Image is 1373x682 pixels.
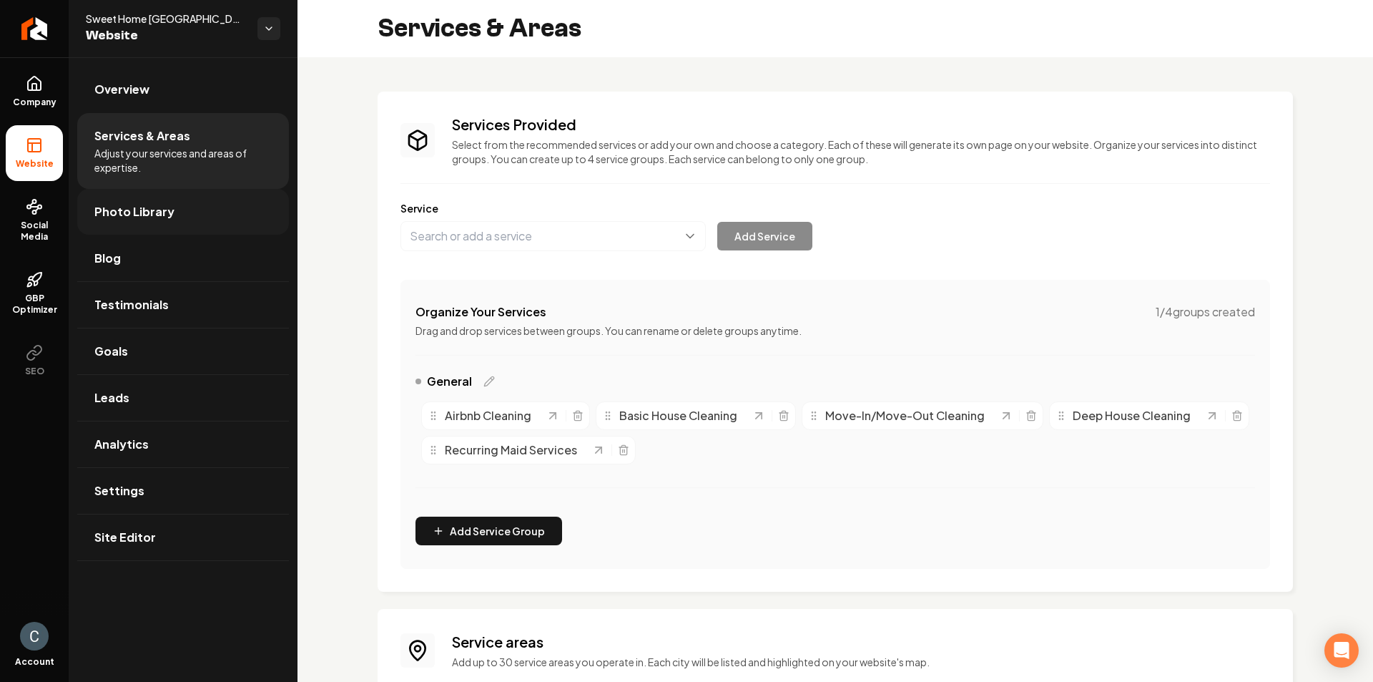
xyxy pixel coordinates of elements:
[20,622,49,651] button: Open user button
[94,203,174,220] span: Photo Library
[94,146,272,175] span: Adjust your services and areas of expertise.
[94,296,169,313] span: Testimonials
[77,515,289,560] a: Site Editor
[94,389,129,406] span: Leads
[619,407,737,424] span: Basic House Cleaning
[428,442,591,459] div: Recurring Maid Services
[94,250,121,267] span: Blog
[20,622,49,651] img: Christopher Giraldo
[445,407,531,424] span: Airbnb Cleaning
[77,282,289,328] a: Testimonials
[452,632,1270,652] h3: Service areas
[415,323,1255,338] p: Drag and drop services between groups. You can rename or delete groups anytime.
[19,366,50,377] span: SEO
[6,187,63,254] a: Social Media
[825,407,985,424] span: Move-In/Move-Out Cleaning
[94,482,144,500] span: Settings
[6,293,63,316] span: GBP Optimizer
[445,442,577,459] span: Recurring Maid Services
[415,517,562,545] button: Add Service Group
[77,468,289,514] a: Settings
[86,11,246,26] span: Sweet Home [GEOGRAPHIC_DATA]
[1156,303,1255,321] span: 1 / 4 groups created
[602,407,752,424] div: Basic House Cleaning
[94,529,156,546] span: Site Editor
[77,235,289,281] a: Blog
[7,97,62,108] span: Company
[452,115,1270,135] h3: Services Provided
[94,343,128,360] span: Goals
[6,64,63,120] a: Company
[1055,407,1205,424] div: Deep House Cleaning
[86,26,246,46] span: Website
[378,14,581,43] h2: Services & Areas
[77,422,289,467] a: Analytics
[77,67,289,112] a: Overview
[77,189,289,235] a: Photo Library
[428,407,546,424] div: Airbnb Cleaning
[94,127,190,145] span: Services & Areas
[6,333,63,389] button: SEO
[21,17,48,40] img: Rebolt Logo
[808,407,999,424] div: Move-In/Move-Out Cleaning
[10,158,59,170] span: Website
[15,656,54,668] span: Account
[452,655,1270,669] p: Add up to 30 service areas you operate in. Each city will be listed and highlighted on your websi...
[94,81,149,98] span: Overview
[1324,633,1359,668] div: Open Intercom Messenger
[427,373,472,390] span: General
[77,375,289,421] a: Leads
[415,303,546,321] h4: Organize Your Services
[6,260,63,327] a: GBP Optimizer
[6,220,63,243] span: Social Media
[77,328,289,374] a: Goals
[1073,407,1191,424] span: Deep House Cleaning
[452,137,1270,166] p: Select from the recommended services or add your own and choose a category. Each of these will ge...
[94,436,149,453] span: Analytics
[400,201,1270,215] label: Service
